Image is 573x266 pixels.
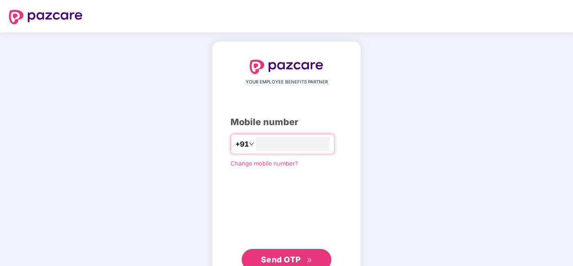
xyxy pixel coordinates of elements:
span: +91 [235,139,249,150]
span: double-right [307,257,313,263]
span: YOUR EMPLOYEE BENEFITS PARTNER [246,78,328,86]
span: Send OTP [261,255,301,264]
a: Change mobile number? [230,160,298,167]
div: Mobile number [230,115,343,129]
img: logo [9,10,82,24]
span: down [249,141,254,147]
img: logo [250,60,323,74]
